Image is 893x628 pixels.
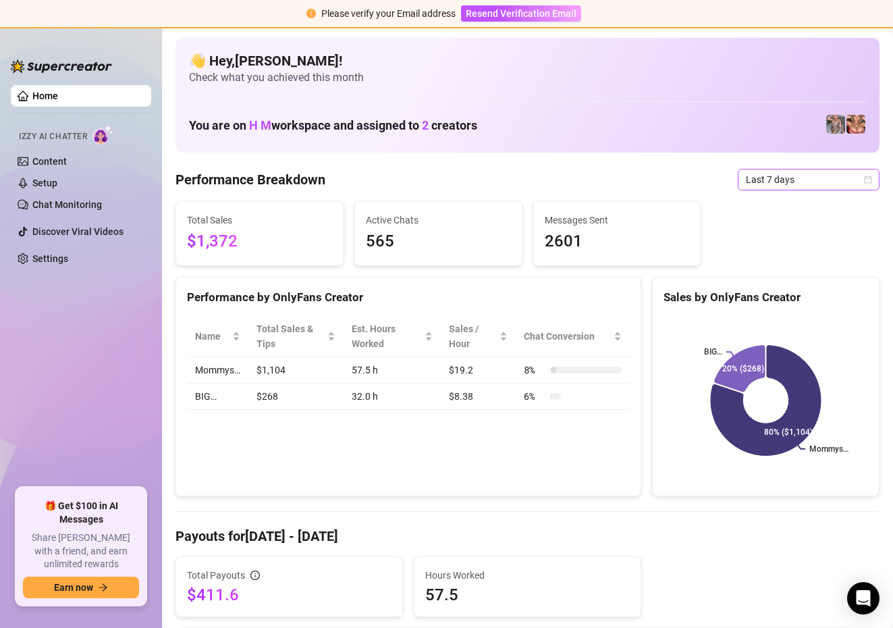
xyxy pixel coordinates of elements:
td: $1,104 [248,357,344,384]
span: exclamation-circle [306,9,316,18]
span: $1,372 [187,229,332,255]
span: 57.5 [425,584,630,606]
span: Total Payouts [187,568,245,583]
img: AI Chatter [92,125,113,145]
span: Earn now [54,582,93,593]
span: $411.6 [187,584,391,606]
span: Hours Worked [425,568,630,583]
h1: You are on workspace and assigned to creators [189,118,477,133]
div: Sales by OnlyFans Creator [664,288,868,307]
td: Mommys… [187,357,248,384]
span: 🎁 Get $100 in AI Messages [23,500,139,526]
div: Performance by OnlyFans Creator [187,288,630,307]
span: Messages Sent [545,213,690,228]
th: Total Sales & Tips [248,316,344,357]
td: $268 [248,384,344,410]
td: $8.38 [441,384,516,410]
span: Share [PERSON_NAME] with a friend, and earn unlimited rewards [23,531,139,571]
div: Est. Hours Worked [352,321,422,351]
span: Total Sales [187,213,332,228]
span: H M [249,118,271,132]
div: Please verify your Email address [321,6,456,21]
span: info-circle [250,571,260,580]
h4: 👋 Hey, [PERSON_NAME] ! [189,51,866,70]
a: Settings [32,253,68,264]
span: 6 % [524,389,545,404]
td: BIG… [187,384,248,410]
span: Izzy AI Chatter [19,130,87,143]
span: Resend Verification Email [466,8,576,19]
button: Earn nowarrow-right [23,577,139,598]
img: logo-BBDzfeDw.svg [11,59,112,73]
span: 565 [366,229,511,255]
span: Active Chats [366,213,511,228]
button: Resend Verification Email [461,5,581,22]
a: Discover Viral Videos [32,226,124,237]
th: Sales / Hour [441,316,516,357]
span: Name [195,329,229,344]
h4: Performance Breakdown [175,170,325,189]
td: $19.2 [441,357,516,384]
h4: Payouts for [DATE] - [DATE] [175,527,880,546]
td: 57.5 h [344,357,441,384]
text: BIG… [704,347,722,357]
span: 2 [422,118,429,132]
span: Total Sales & Tips [256,321,325,351]
span: 8 % [524,363,545,377]
text: Mommys… [809,444,848,454]
span: arrow-right [99,583,108,592]
a: Setup [32,178,57,188]
img: pennylondonvip [826,115,845,134]
span: Check what you achieved this month [189,70,866,85]
a: Content [32,156,67,167]
img: pennylondon [846,115,865,134]
span: Chat Conversion [524,329,611,344]
th: Name [187,316,248,357]
span: calendar [864,176,872,184]
a: Home [32,90,58,101]
span: 2601 [545,229,690,255]
div: Open Intercom Messenger [847,582,880,614]
td: 32.0 h [344,384,441,410]
a: Chat Monitoring [32,199,102,210]
th: Chat Conversion [516,316,630,357]
span: Last 7 days [746,169,871,190]
span: Sales / Hour [449,321,497,351]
